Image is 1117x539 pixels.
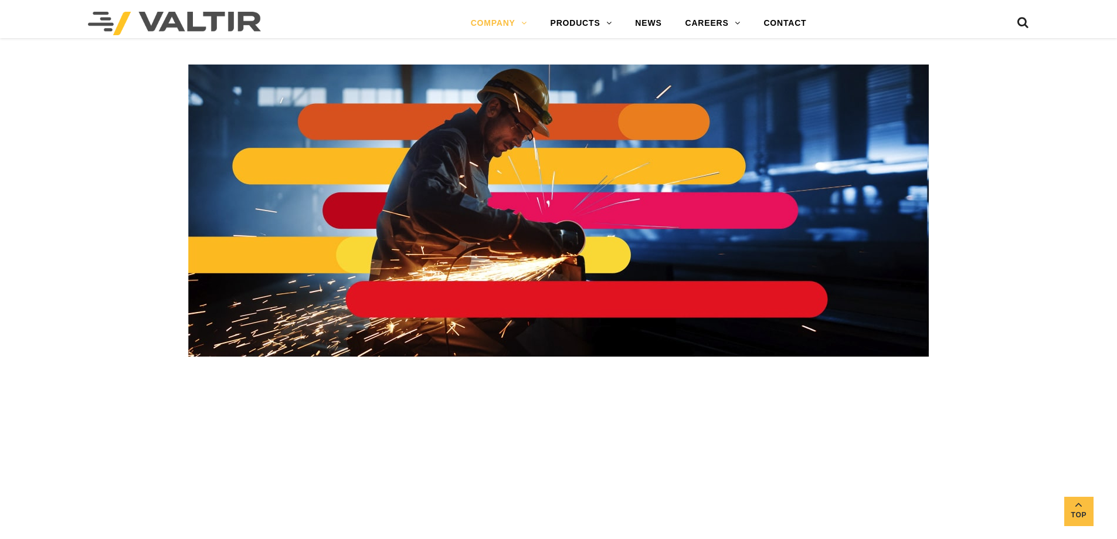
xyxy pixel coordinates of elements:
span: Top [1064,509,1094,522]
a: NEWS [623,12,673,35]
a: Top [1064,497,1094,526]
a: CONTACT [752,12,818,35]
img: Valtir [88,12,261,35]
a: CAREERS [674,12,752,35]
a: PRODUCTS [539,12,624,35]
a: COMPANY [459,12,539,35]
